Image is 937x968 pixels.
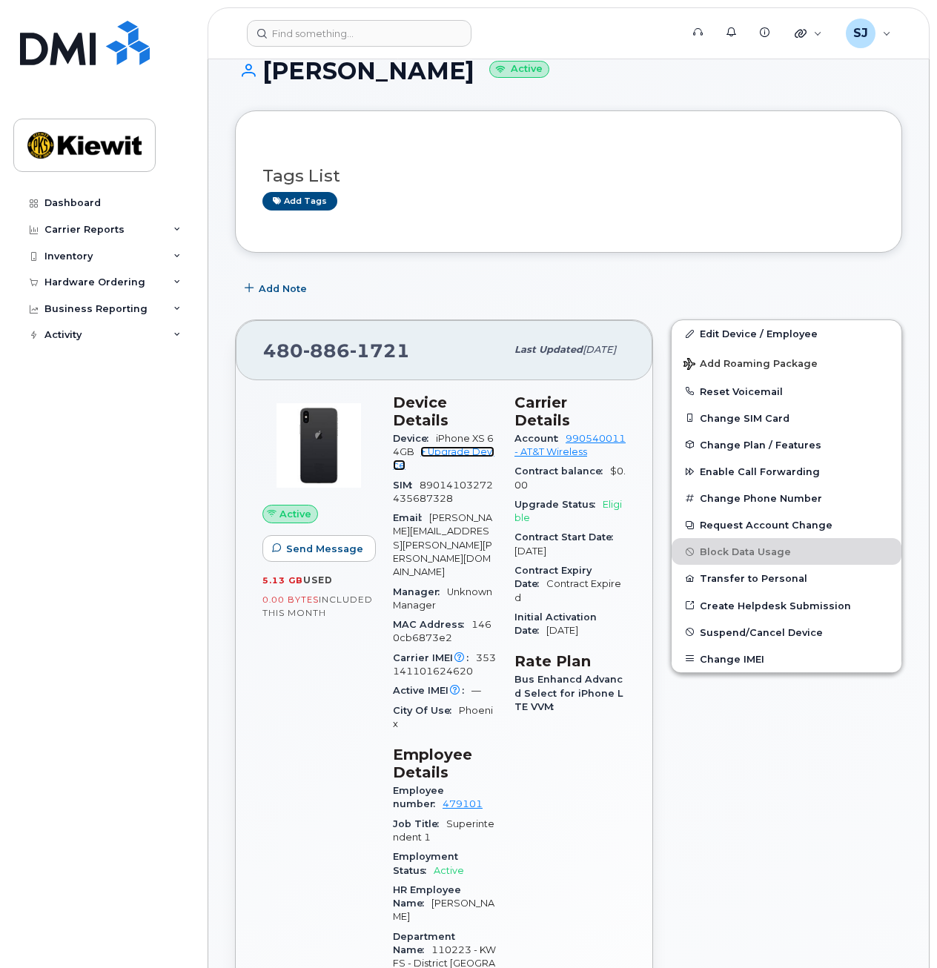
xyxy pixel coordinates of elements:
[393,586,447,597] span: Manager
[262,594,373,618] span: included this month
[393,746,497,781] h3: Employee Details
[434,865,464,876] span: Active
[683,358,818,372] span: Add Roaming Package
[514,565,592,589] span: Contract Expiry Date
[262,535,376,562] button: Send Message
[262,192,337,210] a: Add tags
[514,611,597,636] span: Initial Activation Date
[514,465,626,490] span: $0.00
[853,24,868,42] span: SJ
[262,594,319,605] span: 0.00 Bytes
[672,538,901,565] button: Block Data Usage
[235,58,902,84] h1: [PERSON_NAME]
[393,818,446,829] span: Job Title
[514,394,626,429] h3: Carrier Details
[700,626,823,637] span: Suspend/Cancel Device
[393,931,455,955] span: Department Name
[259,282,307,296] span: Add Note
[672,592,901,619] a: Create Helpdesk Submission
[393,884,461,909] span: HR Employee Name
[393,394,497,429] h3: Device Details
[672,378,901,405] button: Reset Voicemail
[393,433,494,457] span: iPhone XS 64GB
[672,485,901,511] button: Change Phone Number
[393,433,436,444] span: Device
[303,574,333,586] span: used
[672,511,901,538] button: Request Account Change
[235,275,319,302] button: Add Note
[672,619,901,646] button: Suspend/Cancel Device
[700,466,820,477] span: Enable Call Forwarding
[514,465,610,477] span: Contract balance
[286,542,363,556] span: Send Message
[514,433,566,444] span: Account
[514,433,626,457] a: 990540011 - AT&T Wireless
[393,685,471,696] span: Active IMEI
[672,565,901,591] button: Transfer to Personal
[393,652,496,677] span: 353141101624620
[672,458,901,485] button: Enable Call Forwarding
[514,546,546,557] span: [DATE]
[873,904,926,957] iframe: Messenger Launcher
[672,348,901,378] button: Add Roaming Package
[672,320,901,347] a: Edit Device / Employee
[350,339,410,362] span: 1721
[443,798,483,809] a: 479101
[393,480,493,504] span: 89014103272435687328
[514,499,603,510] span: Upgrade Status
[393,512,492,577] span: [PERSON_NAME][EMAIL_ADDRESS][PERSON_NAME][PERSON_NAME][DOMAIN_NAME]
[393,705,493,729] span: Phoenix
[279,507,311,521] span: Active
[303,339,350,362] span: 886
[672,431,901,458] button: Change Plan / Features
[672,646,901,672] button: Change IMEI
[700,439,821,450] span: Change Plan / Features
[471,685,481,696] span: —
[393,619,471,630] span: MAC Address
[489,61,549,78] small: Active
[514,578,621,603] span: Contract Expired
[393,512,429,523] span: Email
[262,167,875,185] h3: Tags List
[393,851,458,875] span: Employment Status
[546,625,578,636] span: [DATE]
[262,575,303,586] span: 5.13 GB
[514,344,583,355] span: Last updated
[393,586,492,611] span: Unknown Manager
[514,674,623,712] span: Bus Enhancd Advancd Select for iPhone LTE VVM
[247,20,471,47] input: Find something...
[393,652,476,663] span: Carrier IMEI
[583,344,616,355] span: [DATE]
[835,19,901,48] div: Sedrick Jennings
[393,705,459,716] span: City Of Use
[393,446,494,471] a: + Upgrade Device
[393,818,494,843] span: Superintendent 1
[393,480,420,491] span: SIM
[672,405,901,431] button: Change SIM Card
[514,652,626,670] h3: Rate Plan
[274,401,363,490] img: image20231002-3703462-zb5nhg.jpeg
[784,19,832,48] div: Quicklinks
[514,531,620,543] span: Contract Start Date
[263,339,410,362] span: 480
[393,898,494,922] span: [PERSON_NAME]
[393,785,444,809] span: Employee number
